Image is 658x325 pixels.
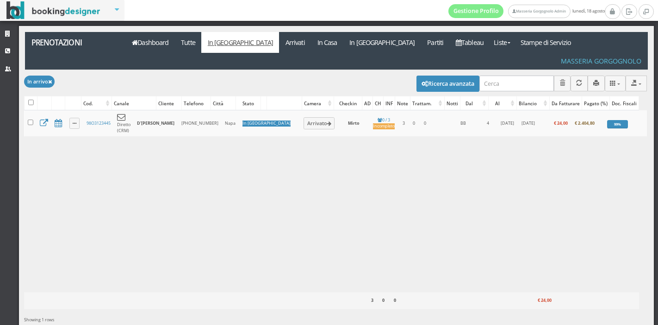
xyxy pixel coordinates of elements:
a: Liste [490,32,514,53]
div: AD [362,97,372,110]
div: Al [489,97,516,110]
span: Showing 1 rows [24,317,54,323]
td: 0 [409,110,419,136]
div: Checkin [334,97,362,110]
a: Gestione Profilo [448,4,504,18]
a: In Casa [311,32,343,53]
button: Arrivato [304,117,335,129]
td: [DATE] [496,110,518,136]
a: Dashboard [126,32,175,53]
div: Cod. [81,97,112,110]
button: Export [626,76,647,91]
td: Napa [222,110,239,136]
a: In [GEOGRAPHIC_DATA] [343,32,421,53]
a: Stampe di Servizio [515,32,577,53]
b: D'[PERSON_NAME] [137,120,174,126]
h4: Masseria Gorgognolo [561,57,641,65]
div: INF [384,97,395,110]
a: Masseria Gorgognolo Admin [508,5,570,18]
div: Doc. Fiscali [610,97,639,110]
td: [DATE] [518,110,538,136]
td: [PHONE_NUMBER] [178,110,222,136]
div: Note [395,97,410,110]
td: 3 [398,110,409,136]
div: CH [373,97,383,110]
div: In [GEOGRAPHIC_DATA] [242,121,291,127]
a: 98O3123445 [87,120,111,126]
div: 99% [607,120,628,128]
div: Canale [112,97,156,110]
td: BB [446,110,480,136]
div: Trattam. [410,97,444,110]
a: Partiti [421,32,450,53]
b: € 24,00 [554,120,568,126]
div: Da Fatturare [550,97,582,110]
div: Stato [236,97,260,110]
div: Pagato (%) [582,97,609,110]
div: Bilancio [517,97,549,110]
img: BookingDesigner.com [6,1,100,19]
a: Arrivati [279,32,311,53]
div: Cliente [156,97,181,110]
div: Città [211,97,236,110]
div: Camera [302,97,334,110]
b: 0 [382,297,385,303]
div: Incompleto [373,123,395,129]
b: Mirto [348,120,360,126]
a: In [GEOGRAPHIC_DATA] [201,32,279,53]
input: Cerca [479,76,554,91]
div: Telefono [182,97,211,110]
a: Prenotazioni [25,32,121,53]
b: 3 [371,297,373,303]
td: Diretto (CRM) [114,110,134,136]
button: Aggiorna [571,76,588,91]
button: In arrivo [24,76,55,87]
a: Tutte [175,32,202,53]
td: 0 [419,110,431,136]
span: lunedì, 18 agosto [448,4,605,18]
div: Notti [445,97,460,110]
a: Tableau [450,32,490,53]
div: Dal [460,97,488,110]
td: 4 [480,110,496,136]
b: € 2.404,80 [575,120,595,126]
button: Ricerca avanzata [416,76,479,91]
b: 0 [394,297,396,303]
a: 0 / 3Incompleto [373,117,395,129]
div: € 24,00 [520,295,553,307]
